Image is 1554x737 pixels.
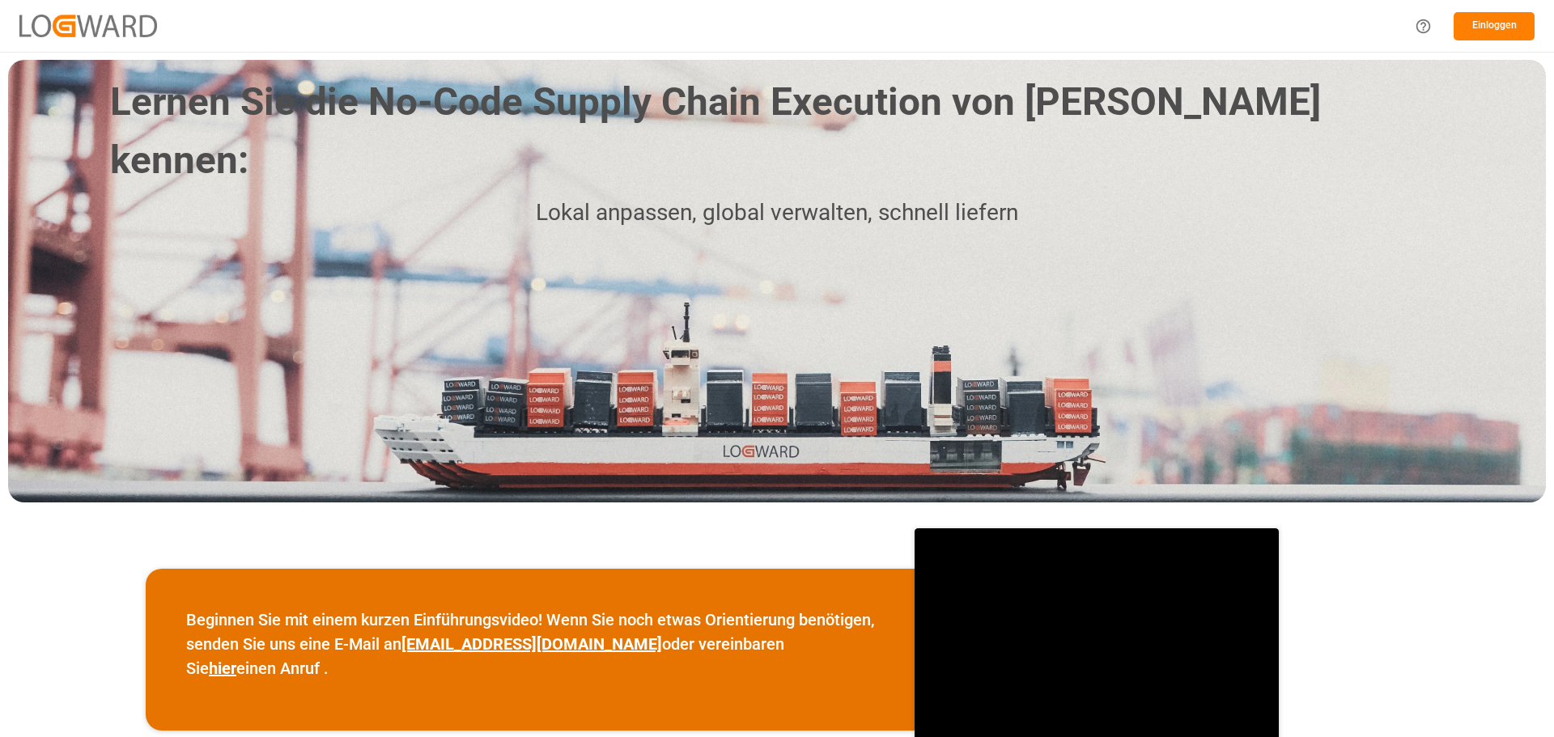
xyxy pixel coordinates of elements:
[19,15,157,36] img: Logward_new_orange.png
[209,659,236,678] a: hier
[1454,12,1535,40] button: Einloggen
[236,659,329,678] font: einen Anruf .
[186,634,788,678] font: oder vereinbaren Sie
[186,610,878,654] font: Beginnen Sie mit einem kurzen Einführungsvideo! Wenn Sie noch etwas Orientierung benötigen, sende...
[110,79,1331,182] font: Lernen Sie die No-Code Supply Chain Execution von [PERSON_NAME] kennen:
[401,634,662,654] a: [EMAIL_ADDRESS][DOMAIN_NAME]
[536,199,1018,226] font: Lokal anpassen, global verwalten, schnell liefern
[1405,8,1441,44] button: Hilfecenter
[1472,19,1517,31] font: Einloggen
